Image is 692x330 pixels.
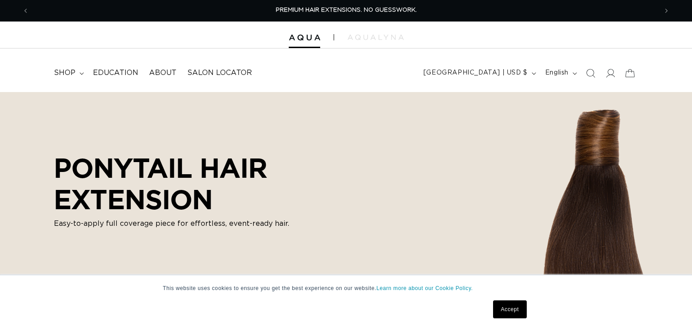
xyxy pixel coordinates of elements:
[149,68,176,78] span: About
[289,35,320,41] img: Aqua Hair Extensions
[182,63,257,83] a: Salon Locator
[54,68,75,78] span: shop
[54,152,395,215] h2: PONYTAIL HAIR EXTENSION
[581,63,600,83] summary: Search
[144,63,182,83] a: About
[657,2,676,19] button: Next announcement
[493,300,526,318] a: Accept
[276,7,417,13] span: PREMIUM HAIR EXTENSIONS. NO GUESSWORK.
[418,65,540,82] button: [GEOGRAPHIC_DATA] | USD $
[187,68,252,78] span: Salon Locator
[423,68,528,78] span: [GEOGRAPHIC_DATA] | USD $
[93,68,138,78] span: Education
[545,68,569,78] span: English
[348,35,404,40] img: aqualyna.com
[48,63,88,83] summary: shop
[88,63,144,83] a: Education
[54,219,395,229] p: Easy-to-apply full coverage piece for effortless, event-ready hair.
[163,284,529,292] p: This website uses cookies to ensure you get the best experience on our website.
[16,2,35,19] button: Previous announcement
[376,285,473,291] a: Learn more about our Cookie Policy.
[540,65,581,82] button: English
